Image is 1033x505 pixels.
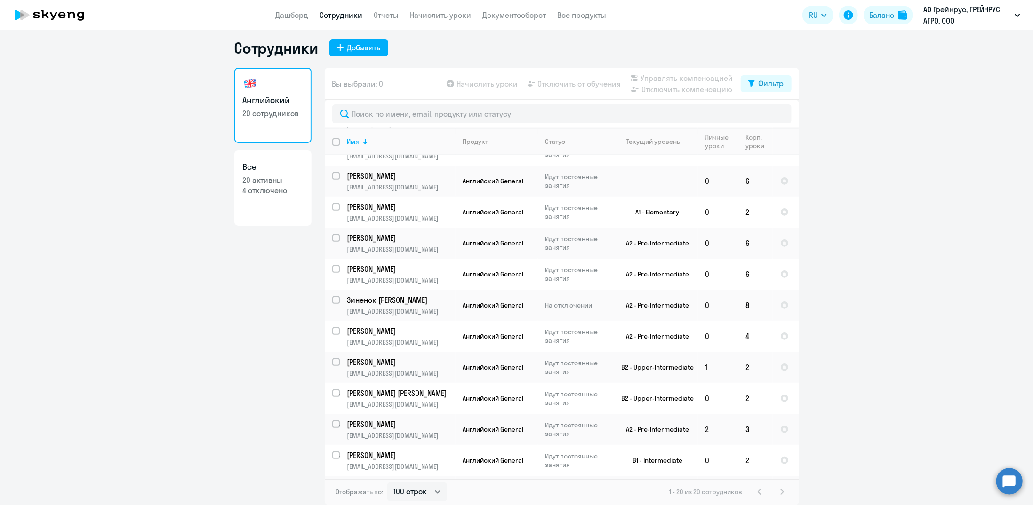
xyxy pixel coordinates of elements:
td: 2 [698,414,738,445]
span: Английский General [463,208,524,216]
div: Баланс [869,9,894,21]
p: Зиненок [PERSON_NAME] [347,295,454,305]
td: 0 [698,197,738,228]
td: B2 - Upper-Intermediate [610,383,698,414]
p: АО Грейнрус, ГРЕЙНРУС АГРО, ООО [923,4,1011,26]
p: Идут постоянные занятия [545,204,610,221]
div: Текущий уровень [618,137,697,146]
p: Идут постоянные занятия [545,328,610,345]
p: [PERSON_NAME] [347,202,454,212]
div: Личные уроки [705,133,729,150]
a: [PERSON_NAME] [347,202,455,212]
td: A2 - Pre-Intermediate [610,321,698,352]
td: A2 - Pre-Intermediate [610,414,698,445]
a: Отчеты [374,10,399,20]
a: [PERSON_NAME] [347,419,455,429]
a: [PERSON_NAME] [347,264,455,274]
td: 3 [738,414,773,445]
button: Фильтр [741,75,792,92]
td: A2 - Pre-Intermediate [610,228,698,259]
td: 1 [698,352,738,383]
p: [PERSON_NAME] [347,326,454,336]
button: Балансbalance [864,6,913,24]
a: Сотрудники [320,10,363,20]
td: 0 [698,166,738,197]
td: 2 [738,352,773,383]
span: Английский General [463,301,524,309]
td: 2 [738,445,773,476]
td: 6 [738,259,773,290]
p: [EMAIL_ADDRESS][DOMAIN_NAME] [347,152,455,160]
a: Все продукты [558,10,607,20]
td: 6 [738,166,773,197]
td: A2 - Pre-Intermediate [610,290,698,321]
span: Отображать по: [336,488,384,496]
p: Идут постоянные занятия [545,173,610,189]
div: Текущий уровень [626,137,680,146]
p: [PERSON_NAME] [PERSON_NAME] [347,388,454,398]
span: Английский General [463,456,524,465]
div: Фильтр [759,78,784,89]
p: [EMAIL_ADDRESS][DOMAIN_NAME] [347,214,455,222]
div: Корп. уроки [746,133,772,150]
div: Имя [347,137,455,146]
p: [EMAIL_ADDRESS][DOMAIN_NAME] [347,276,455,284]
a: Начислить уроки [410,10,472,20]
span: 1 - 20 из 20 сотрудников [670,488,743,496]
td: 0 [698,290,738,321]
p: [EMAIL_ADDRESS][DOMAIN_NAME] [347,338,455,347]
p: [PERSON_NAME] [347,419,454,429]
p: [PERSON_NAME] [347,264,454,274]
button: АО Грейнрус, ГРЕЙНРУС АГРО, ООО [919,4,1025,26]
div: Статус [545,137,566,146]
p: Идут постоянные занятия [545,359,610,376]
span: Английский General [463,363,524,371]
div: Добавить [347,42,381,53]
span: Вы выбрали: 0 [332,78,384,89]
p: [EMAIL_ADDRESS][DOMAIN_NAME] [347,307,455,316]
a: [PERSON_NAME] [347,357,455,367]
td: 8 [738,290,773,321]
td: 0 [698,383,738,414]
p: Идут постоянные занятия [545,421,610,438]
td: 2 [738,197,773,228]
td: A1 - Elementary [610,197,698,228]
p: Идут постоянные занятия [545,235,610,252]
p: [EMAIL_ADDRESS][DOMAIN_NAME] [347,431,455,440]
td: 0 [698,259,738,290]
a: Зиненок [PERSON_NAME] [347,295,455,305]
td: 2 [738,383,773,414]
td: A2 - Pre-Intermediate [610,259,698,290]
a: [PERSON_NAME] [347,326,455,336]
h3: Все [243,161,303,173]
p: [EMAIL_ADDRESS][DOMAIN_NAME] [347,369,455,378]
div: Корп. уроки [746,133,765,150]
p: 20 активны [243,175,303,185]
td: B2 - Upper-Intermediate [610,352,698,383]
td: 6 [738,228,773,259]
p: Идут постоянные занятия [545,452,610,469]
a: Документооборот [483,10,546,20]
a: Английский20 сотрудников [234,68,312,143]
span: Английский General [463,394,524,402]
div: Продукт [463,137,537,146]
h1: Сотрудники [234,39,318,57]
a: [PERSON_NAME] [PERSON_NAME] [347,388,455,398]
div: Продукт [463,137,488,146]
button: Добавить [329,39,388,56]
p: Идут постоянные занятия [545,266,610,283]
input: Поиск по имени, email, продукту или статусу [332,104,792,123]
h3: Английский [243,94,303,106]
div: Статус [545,137,610,146]
td: 4 [738,321,773,352]
p: Идут постоянные занятия [545,390,610,407]
p: [PERSON_NAME] [347,450,454,460]
img: balance [898,10,907,20]
p: [EMAIL_ADDRESS][DOMAIN_NAME] [347,245,455,253]
p: [PERSON_NAME] [347,171,454,181]
p: [PERSON_NAME] [347,357,454,367]
a: Все20 активны4 отключено [234,150,312,226]
a: Дашборд [276,10,309,20]
a: [PERSON_NAME] [347,233,455,243]
p: На отключении [545,301,610,309]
